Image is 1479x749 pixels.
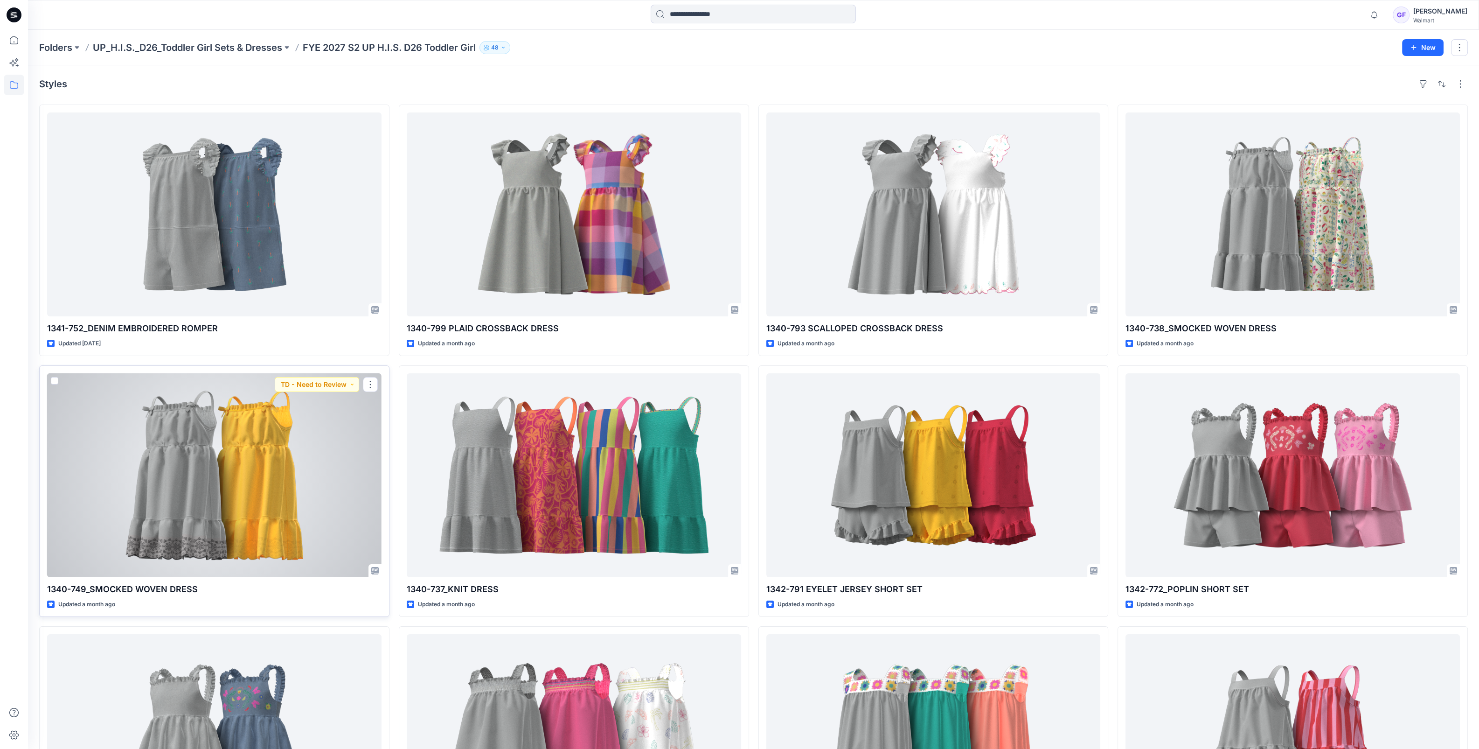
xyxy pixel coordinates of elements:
[778,339,834,349] p: Updated a month ago
[1125,373,1460,577] a: 1342-772_POPLIN SHORT SET
[766,112,1101,316] a: 1340-793 SCALLOPED CROSSBACK DRESS
[47,112,382,316] a: 1341-752_DENIM EMBROIDERED ROMPER
[407,583,741,596] p: 1340-737_KNIT DRESS
[1393,7,1410,23] div: GF
[1125,322,1460,335] p: 1340-738_SMOCKED WOVEN DRESS
[93,41,282,54] a: UP_H.I.S._D26_Toddler Girl Sets & Dresses
[47,322,382,335] p: 1341-752_DENIM EMBROIDERED ROMPER
[47,583,382,596] p: 1340-749_SMOCKED WOVEN DRESS
[303,41,476,54] p: FYE 2027 S2 UP H.I.S. D26 Toddler Girl
[47,373,382,577] a: 1340-749_SMOCKED WOVEN DRESS
[1413,17,1467,24] div: Walmart
[58,339,101,349] p: Updated [DATE]
[58,600,115,609] p: Updated a month ago
[1125,112,1460,316] a: 1340-738_SMOCKED WOVEN DRESS
[1137,339,1194,349] p: Updated a month ago
[766,373,1101,577] a: 1342-791 EYELET JERSEY SHORT SET
[407,322,741,335] p: 1340-799 PLAID CROSSBACK DRESS
[778,600,834,609] p: Updated a month ago
[479,41,510,54] button: 48
[1137,600,1194,609] p: Updated a month ago
[39,78,67,90] h4: Styles
[1413,6,1467,17] div: [PERSON_NAME]
[766,583,1101,596] p: 1342-791 EYELET JERSEY SHORT SET
[1402,39,1444,56] button: New
[39,41,72,54] a: Folders
[766,322,1101,335] p: 1340-793 SCALLOPED CROSSBACK DRESS
[418,600,475,609] p: Updated a month ago
[491,42,499,53] p: 48
[407,112,741,316] a: 1340-799 PLAID CROSSBACK DRESS
[407,373,741,577] a: 1340-737_KNIT DRESS
[1125,583,1460,596] p: 1342-772_POPLIN SHORT SET
[418,339,475,349] p: Updated a month ago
